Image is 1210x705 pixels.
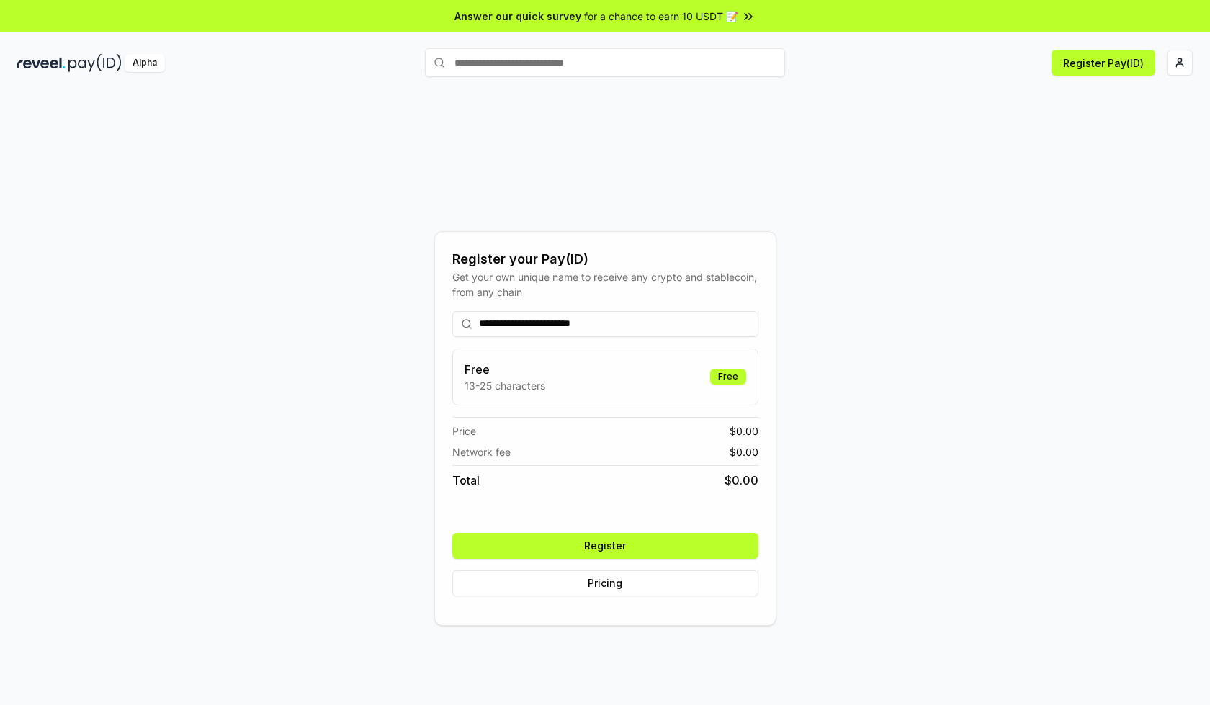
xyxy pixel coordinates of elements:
span: $ 0.00 [725,472,758,489]
span: $ 0.00 [730,444,758,459]
div: Register your Pay(ID) [452,249,758,269]
p: 13-25 characters [465,378,545,393]
span: Total [452,472,480,489]
span: Answer our quick survey [454,9,581,24]
span: $ 0.00 [730,423,758,439]
h3: Free [465,361,545,378]
img: reveel_dark [17,54,66,72]
span: Price [452,423,476,439]
div: Alpha [125,54,165,72]
div: Get your own unique name to receive any crypto and stablecoin, from any chain [452,269,758,300]
div: Free [710,369,746,385]
button: Register Pay(ID) [1052,50,1155,76]
span: for a chance to earn 10 USDT 📝 [584,9,738,24]
button: Register [452,533,758,559]
img: pay_id [68,54,122,72]
span: Network fee [452,444,511,459]
button: Pricing [452,570,758,596]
